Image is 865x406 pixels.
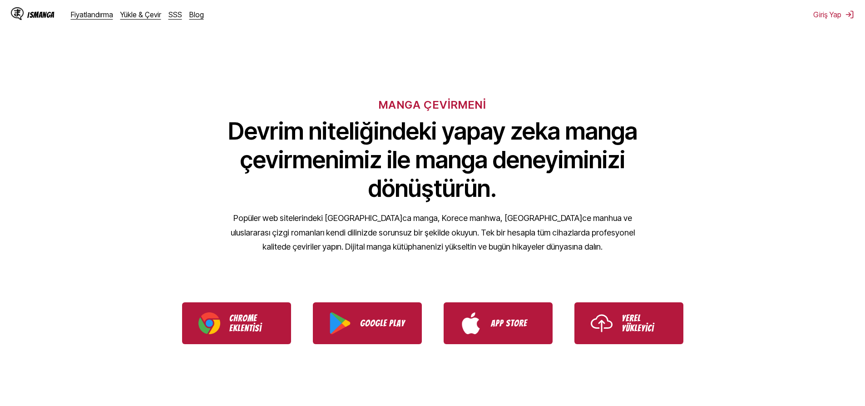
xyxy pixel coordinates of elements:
[591,312,613,334] img: Upload icon
[229,313,275,333] p: Chrome Eklentisi
[444,302,553,344] a: Download IsManga from App Store
[224,117,642,203] h1: Devrim niteliğindeki yapay zeka manga çevirmenimiz ile manga deneyiminizi dönüştürün.
[224,211,642,254] p: Popüler web sitelerindeki [GEOGRAPHIC_DATA]ca manga, Korece manhwa, [GEOGRAPHIC_DATA]ce manhua ve...
[189,10,204,19] a: Blog
[379,98,486,111] h6: MANGA ÇEVİRMENİ
[845,10,854,19] img: Sign out
[71,10,113,19] a: Fiyatlandırma
[11,7,71,22] a: IsManga LogoIsManga
[313,302,422,344] a: Download IsManga from Google Play
[168,10,182,19] a: SSS
[813,10,854,19] button: Giriş Yap
[120,10,161,19] a: Yükle & Çevir
[329,312,351,334] img: Google Play logo
[27,10,54,19] div: IsManga
[11,7,24,20] img: IsManga Logo
[460,312,482,334] img: App Store logo
[360,318,405,328] p: Google Play
[574,302,683,344] a: Use IsManga Local Uploader
[491,318,536,328] p: App Store
[198,312,220,334] img: Chrome logo
[182,302,291,344] a: Download IsManga Chrome Extension
[622,313,667,333] p: Yerel Yükleyici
